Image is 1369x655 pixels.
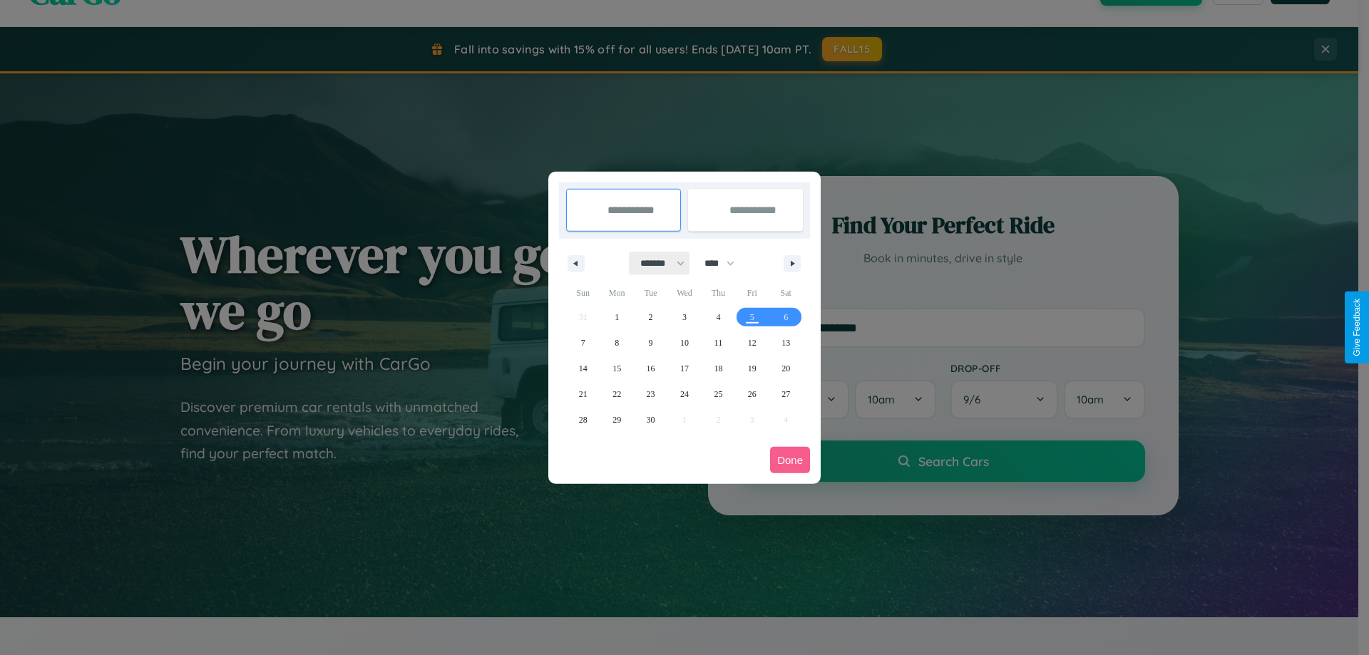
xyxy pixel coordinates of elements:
span: 7 [581,330,585,356]
button: 30 [634,407,667,433]
span: 25 [714,381,722,407]
span: 6 [784,304,788,330]
span: 10 [680,330,689,356]
span: 1 [615,304,619,330]
button: 5 [735,304,769,330]
button: 20 [769,356,803,381]
span: 15 [612,356,621,381]
button: 4 [702,304,735,330]
button: 17 [667,356,701,381]
span: 30 [647,407,655,433]
span: 20 [781,356,790,381]
span: Tue [634,282,667,304]
button: 3 [667,304,701,330]
button: 12 [735,330,769,356]
button: 2 [634,304,667,330]
button: 9 [634,330,667,356]
button: 23 [634,381,667,407]
span: 14 [579,356,588,381]
span: 16 [647,356,655,381]
span: 29 [612,407,621,433]
button: 29 [600,407,633,433]
span: 8 [615,330,619,356]
button: 25 [702,381,735,407]
span: 19 [748,356,757,381]
button: 1 [600,304,633,330]
span: Wed [667,282,701,304]
button: 11 [702,330,735,356]
span: 17 [680,356,689,381]
span: Thu [702,282,735,304]
button: 13 [769,330,803,356]
button: 10 [667,330,701,356]
button: 21 [566,381,600,407]
button: 14 [566,356,600,381]
button: 7 [566,330,600,356]
span: 4 [716,304,720,330]
span: 3 [682,304,687,330]
span: 9 [649,330,653,356]
span: 21 [579,381,588,407]
button: 19 [735,356,769,381]
span: 5 [750,304,754,330]
button: 28 [566,407,600,433]
span: 22 [612,381,621,407]
span: 27 [781,381,790,407]
span: 12 [748,330,757,356]
span: 11 [714,330,723,356]
button: 16 [634,356,667,381]
span: Sat [769,282,803,304]
span: 26 [748,381,757,407]
span: Sun [566,282,600,304]
div: Give Feedback [1352,299,1362,356]
button: Done [770,447,810,473]
span: 24 [680,381,689,407]
span: 18 [714,356,722,381]
button: 26 [735,381,769,407]
span: 2 [649,304,653,330]
span: 23 [647,381,655,407]
button: 15 [600,356,633,381]
span: Mon [600,282,633,304]
button: 8 [600,330,633,356]
button: 24 [667,381,701,407]
span: 13 [781,330,790,356]
button: 22 [600,381,633,407]
button: 6 [769,304,803,330]
button: 27 [769,381,803,407]
span: Fri [735,282,769,304]
span: 28 [579,407,588,433]
button: 18 [702,356,735,381]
